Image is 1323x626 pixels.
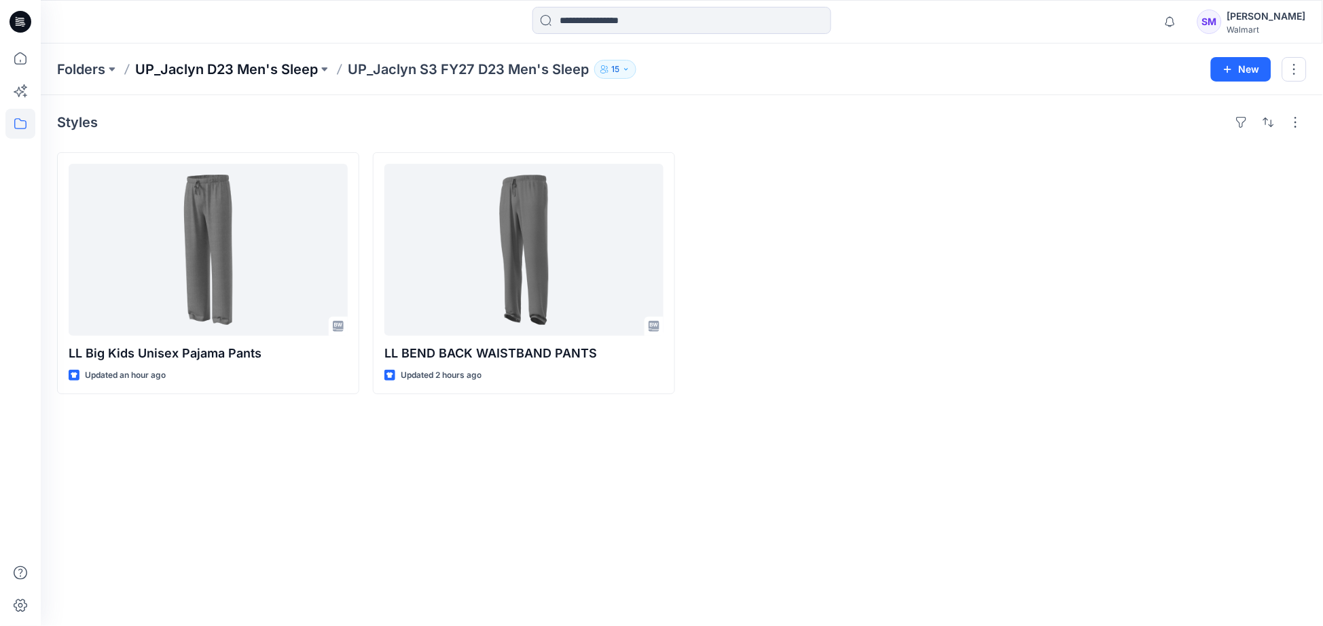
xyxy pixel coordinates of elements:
a: LL Big Kids Unisex Pajama Pants [69,164,348,336]
div: Walmart [1227,24,1306,35]
a: Folders [57,60,105,79]
p: Updated 2 hours ago [401,368,482,383]
button: New [1211,57,1271,82]
button: 15 [594,60,636,79]
p: UP_Jaclyn S3 FY27 D23 Men's Sleep [348,60,589,79]
div: SM [1197,10,1222,34]
div: [PERSON_NAME] [1227,8,1306,24]
a: LL BEND BACK WAISTBAND PANTS [384,164,664,336]
p: Updated an hour ago [85,368,166,383]
a: UP_Jaclyn D23 Men's Sleep [135,60,318,79]
h4: Styles [57,114,98,131]
p: 15 [611,62,619,77]
p: LL Big Kids Unisex Pajama Pants [69,344,348,363]
p: LL BEND BACK WAISTBAND PANTS [384,344,664,363]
